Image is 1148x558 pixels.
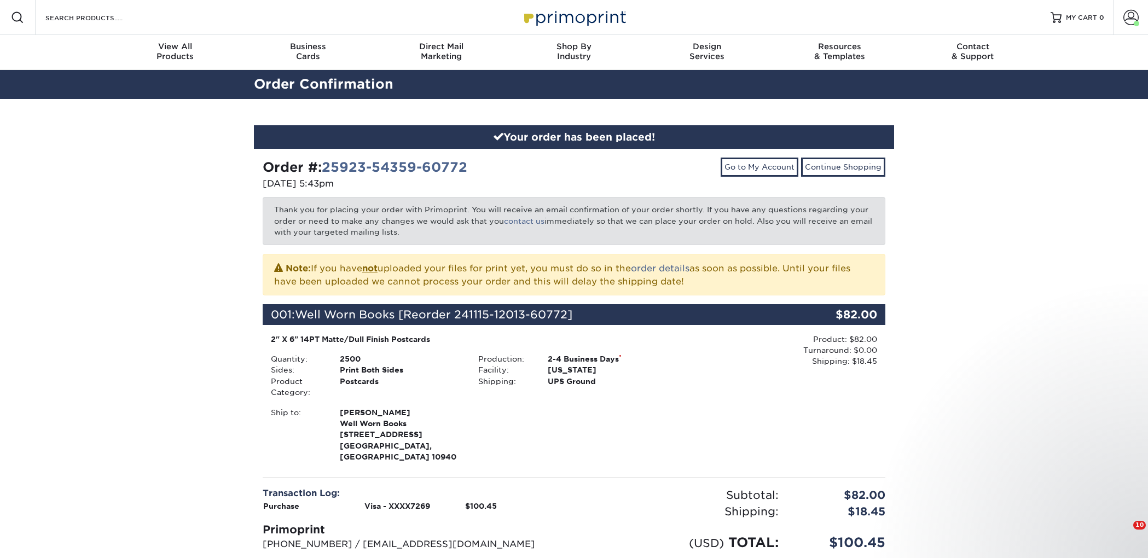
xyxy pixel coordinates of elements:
[470,364,539,375] div: Facility:
[519,5,629,29] img: Primoprint
[781,304,885,325] div: $82.00
[263,364,332,375] div: Sides:
[640,42,773,51] span: Design
[375,35,508,70] a: Direct MailMarketing
[332,353,470,364] div: 2500
[295,308,572,321] span: Well Worn Books [Reorder 241115-12013-60772]
[271,334,670,345] div: 2" X 6" 14PT Matte/Dull Finish Postcards
[332,376,470,398] div: Postcards
[340,429,462,440] span: [STREET_ADDRESS]
[263,521,566,538] div: Primoprint
[332,364,470,375] div: Print Both Sides
[263,502,299,510] strong: Purchase
[773,42,906,61] div: & Templates
[242,42,375,61] div: Cards
[689,536,724,550] small: (USD)
[274,261,874,288] p: If you have uploaded your files for print yet, you must do so in the as soon as possible. Until y...
[340,407,462,462] strong: [GEOGRAPHIC_DATA], [GEOGRAPHIC_DATA] 10940
[1099,14,1104,21] span: 0
[504,217,544,225] a: contact us
[470,376,539,387] div: Shipping:
[340,418,462,429] span: Well Worn Books
[286,263,311,274] strong: Note:
[508,35,641,70] a: Shop ByIndustry
[246,74,902,95] h2: Order Confirmation
[906,35,1039,70] a: Contact& Support
[773,35,906,70] a: Resources& Templates
[574,503,787,520] div: Shipping:
[540,353,678,364] div: 2-4 Business Days
[470,353,539,364] div: Production:
[263,159,467,175] strong: Order #:
[728,534,779,550] span: TOTAL:
[263,487,566,500] div: Transaction Log:
[254,125,894,149] div: Your order has been placed!
[375,42,508,61] div: Marketing
[263,407,332,463] div: Ship to:
[640,42,773,61] div: Services
[678,334,877,367] div: Product: $82.00 Turnaround: $0.00 Shipping: $18.45
[322,159,467,175] a: 25923-54359-60772
[787,533,894,553] div: $100.45
[1066,13,1097,22] span: MY CART
[263,538,566,551] p: [PHONE_NUMBER] / [EMAIL_ADDRESS][DOMAIN_NAME]
[540,376,678,387] div: UPS Ground
[340,407,462,418] span: [PERSON_NAME]
[508,42,641,51] span: Shop By
[242,35,375,70] a: BusinessCards
[540,364,678,375] div: [US_STATE]
[263,197,885,245] p: Thank you for placing your order with Primoprint. You will receive an email confirmation of your ...
[109,35,242,70] a: View AllProducts
[721,158,798,176] a: Go to My Account
[1111,521,1137,547] iframe: Intercom live chat
[906,42,1039,51] span: Contact
[787,503,894,520] div: $18.45
[631,263,689,274] a: order details
[787,487,894,503] div: $82.00
[773,42,906,51] span: Resources
[1133,521,1146,530] span: 10
[109,42,242,61] div: Products
[242,42,375,51] span: Business
[906,42,1039,61] div: & Support
[375,42,508,51] span: Direct Mail
[640,35,773,70] a: DesignServices
[263,304,781,325] div: 001:
[364,502,430,510] strong: Visa - XXXX7269
[574,487,787,503] div: Subtotal:
[44,11,151,24] input: SEARCH PRODUCTS.....
[508,42,641,61] div: Industry
[109,42,242,51] span: View All
[801,158,885,176] a: Continue Shopping
[263,353,332,364] div: Quantity:
[263,376,332,398] div: Product Category:
[263,177,566,190] p: [DATE] 5:43pm
[465,502,497,510] strong: $100.45
[362,263,378,274] b: not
